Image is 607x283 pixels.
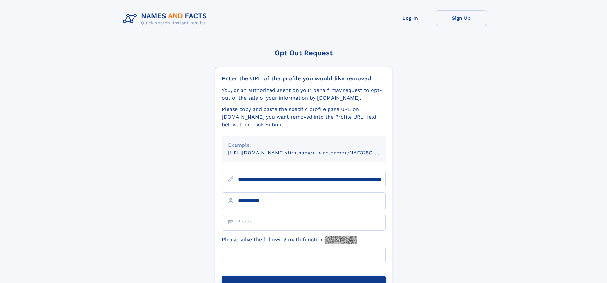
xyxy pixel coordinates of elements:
small: [URL][DOMAIN_NAME]<firstname>_<lastname>/NAF325G-xxxxxxxx [228,150,398,156]
div: Example: [228,141,379,149]
div: You, or an authorized agent on your behalf, may request to opt-out of the sale of your informatio... [222,86,386,102]
label: Please solve the following math function: [222,236,357,244]
a: Log In [385,10,436,26]
img: Logo Names and Facts [120,10,212,27]
div: Please copy and paste the specific profile page URL on [DOMAIN_NAME] you want removed into the Pr... [222,106,386,129]
div: Opt Out Request [215,49,392,57]
div: Enter the URL of the profile you would like removed [222,75,386,82]
a: Sign Up [436,10,487,26]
